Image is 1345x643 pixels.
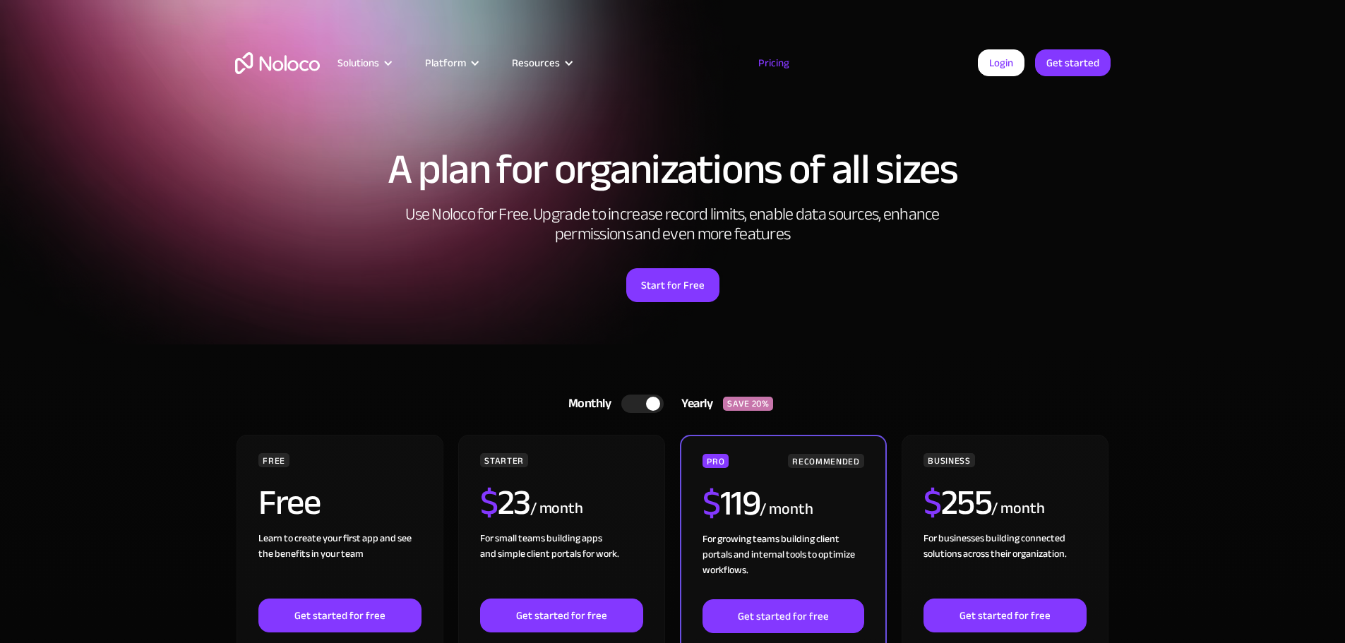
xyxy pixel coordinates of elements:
[258,599,421,632] a: Get started for free
[788,454,863,468] div: RECOMMENDED
[703,486,760,521] h2: 119
[991,498,1044,520] div: / month
[741,54,807,72] a: Pricing
[258,531,421,599] div: Learn to create your first app and see the benefits in your team ‍
[703,454,729,468] div: PRO
[480,485,530,520] h2: 23
[407,54,494,72] div: Platform
[425,54,466,72] div: Platform
[923,469,941,536] span: $
[258,453,289,467] div: FREE
[1035,49,1111,76] a: Get started
[978,49,1024,76] a: Login
[480,599,642,632] a: Get started for free
[530,498,583,520] div: / month
[480,531,642,599] div: For small teams building apps and simple client portals for work. ‍
[723,397,773,411] div: SAVE 20%
[480,469,498,536] span: $
[494,54,588,72] div: Resources
[626,268,719,302] a: Start for Free
[337,54,379,72] div: Solutions
[512,54,560,72] div: Resources
[390,205,955,244] h2: Use Noloco for Free. Upgrade to increase record limits, enable data sources, enhance permissions ...
[703,470,720,536] span: $
[235,52,320,74] a: home
[703,599,863,633] a: Get started for free
[923,599,1086,632] a: Get started for free
[258,485,320,520] h2: Free
[703,531,863,599] div: For growing teams building client portals and internal tools to optimize workflows.
[320,54,407,72] div: Solutions
[551,393,622,414] div: Monthly
[235,148,1111,191] h1: A plan for organizations of all sizes
[923,485,991,520] h2: 255
[923,531,1086,599] div: For businesses building connected solutions across their organization. ‍
[480,453,527,467] div: STARTER
[923,453,974,467] div: BUSINESS
[760,498,813,521] div: / month
[664,393,723,414] div: Yearly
